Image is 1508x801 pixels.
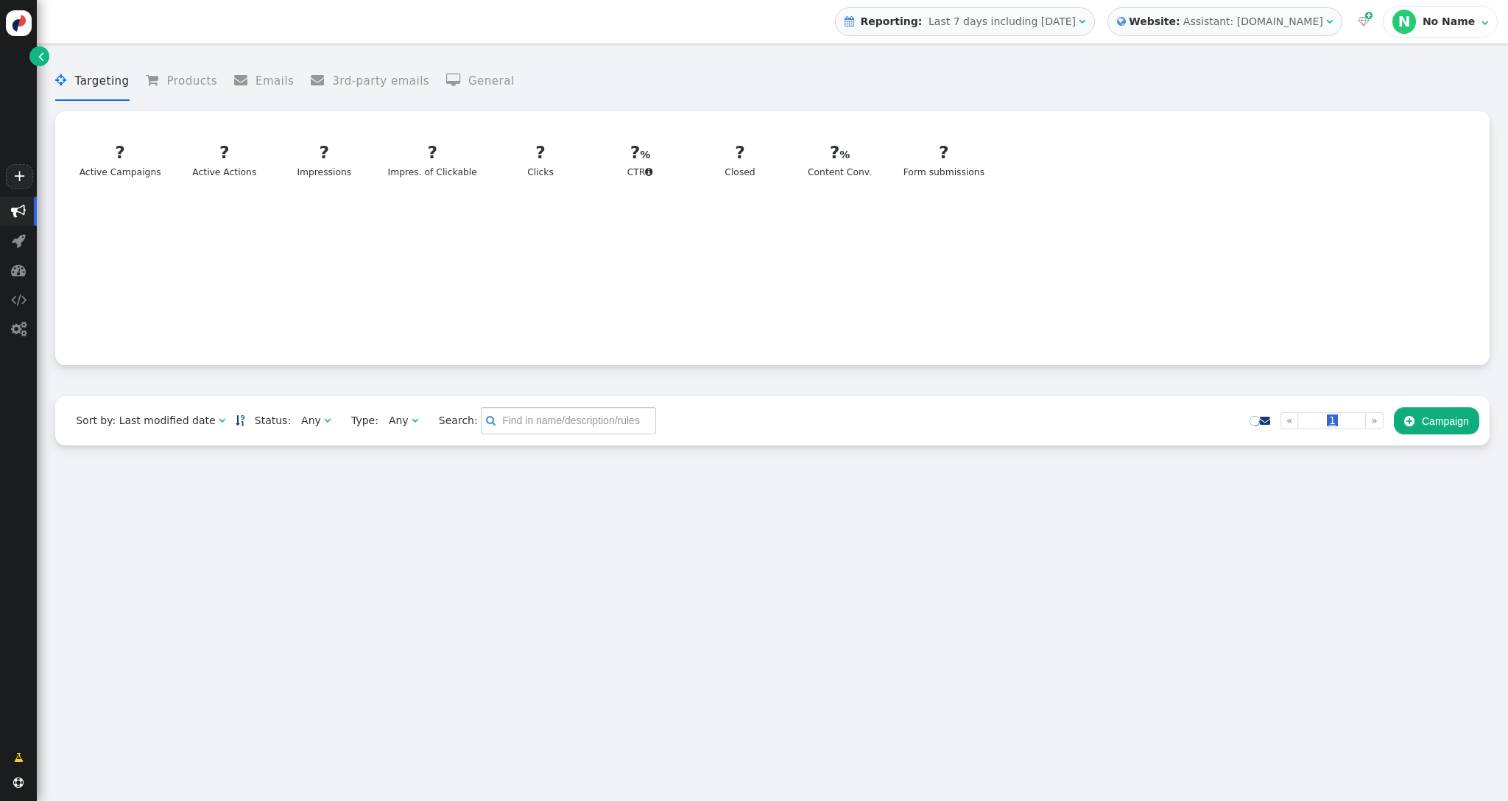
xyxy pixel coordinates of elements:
[11,322,27,336] span: 
[38,49,44,64] span: 
[11,204,26,219] span: 
[311,74,332,87] span: 
[288,140,361,180] div: Impressions
[389,413,409,428] div: Any
[76,413,215,428] div: Sort by: Last modified date
[14,750,24,766] span: 
[903,140,984,166] div: ?
[694,131,785,188] a: ?Closed
[1355,14,1373,29] a:  
[234,62,295,101] li: Emails
[1365,412,1384,429] a: »
[604,140,677,166] div: ?
[645,167,653,177] span: 
[412,415,418,426] span: 
[1392,10,1416,33] div: N
[1358,16,1370,27] span: 
[1365,10,1373,22] span: 
[70,131,170,188] a: ?Active Campaigns
[55,62,129,101] li: Targeting
[1280,412,1299,429] a: «
[80,140,161,180] div: Active Campaigns
[4,744,34,771] a: 
[179,131,269,188] a: ?Active Actions
[236,415,244,426] span: Sorted in descending order
[504,140,577,166] div: ?
[388,140,477,166] div: ?
[55,74,74,87] span: 
[1183,14,1323,29] div: Assistant: [DOMAIN_NAME]
[288,140,361,166] div: ?
[244,413,291,428] span: Status:
[794,131,885,188] a: ?Content Conv.
[146,74,166,87] span: 
[234,74,256,87] span: 
[1394,407,1479,434] button: Campaign
[12,233,26,248] span: 
[11,263,26,278] span: 
[857,15,925,27] b: Reporting:
[803,140,876,166] div: ?
[481,407,656,434] input: Find in name/description/rules
[1079,16,1085,27] span: 
[388,140,477,180] div: Impres. of Clickable
[188,140,261,180] div: Active Actions
[1126,14,1183,29] b: Website:
[1327,414,1338,426] span: 1
[894,131,993,188] a: ?Form submissions
[378,131,486,188] a: ?Impres. of Clickable
[704,140,777,166] div: ?
[604,140,677,180] div: CTR
[146,62,217,101] li: Products
[1423,15,1479,28] div: No Name
[80,140,161,166] div: ?
[446,62,515,101] li: General
[929,15,1076,27] span: Last 7 days including [DATE]
[11,292,27,307] span: 
[1260,414,1270,426] a: 
[495,131,585,188] a: ?Clicks
[1404,415,1414,427] span: 
[219,415,225,426] span: 
[903,140,984,180] div: Form submissions
[845,16,854,27] span: 
[341,413,378,428] span: Type:
[324,415,331,426] span: 
[446,74,468,87] span: 
[1117,14,1126,29] span: 
[504,140,577,180] div: Clicks
[311,62,429,101] li: 3rd-party emails
[429,414,478,426] span: Search:
[704,140,777,180] div: Closed
[236,414,244,426] a: 
[486,413,496,428] span: 
[13,777,24,788] span: 
[1481,18,1488,28] span: 
[6,164,32,189] a: +
[1326,16,1333,27] span: 
[29,46,49,66] a: 
[803,140,876,180] div: Content Conv.
[6,10,32,36] img: logo-icon.svg
[301,413,321,428] div: Any
[188,140,261,166] div: ?
[595,131,686,188] a: ?CTR
[279,131,370,188] a: ?Impressions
